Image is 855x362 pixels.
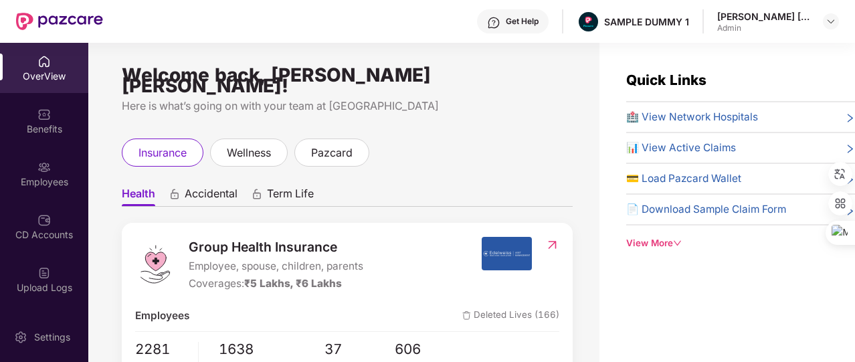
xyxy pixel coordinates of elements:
div: Welcome back, [PERSON_NAME] [PERSON_NAME]! [122,70,573,91]
span: 1638 [219,339,324,361]
img: svg+xml;base64,PHN2ZyBpZD0iSG9tZSIgeG1sbnM9Imh0dHA6Ly93d3cudzMub3JnLzIwMDAvc3ZnIiB3aWR0aD0iMjAiIG... [37,55,51,68]
img: svg+xml;base64,PHN2ZyBpZD0iQmVuZWZpdHMiIHhtbG5zPSJodHRwOi8vd3d3LnczLm9yZy8yMDAwL3N2ZyIgd2lkdGg9Ij... [37,108,51,121]
span: 📄 Download Sample Claim Form [626,201,786,217]
span: Employees [135,308,189,324]
div: Here is what’s going on with your team at [GEOGRAPHIC_DATA] [122,98,573,114]
div: [PERSON_NAME] [PERSON_NAME] [717,10,811,23]
div: Admin [717,23,811,33]
div: animation [169,188,181,200]
span: wellness [227,145,271,161]
img: svg+xml;base64,PHN2ZyBpZD0iQ0RfQWNjb3VudHMiIGRhdGEtbmFtZT0iQ0QgQWNjb3VudHMiIHhtbG5zPSJodHRwOi8vd3... [37,213,51,227]
div: View More [626,236,855,250]
img: svg+xml;base64,PHN2ZyBpZD0iVXBsb2FkX0xvZ3MiIGRhdGEtbmFtZT0iVXBsb2FkIExvZ3MiIHhtbG5zPSJodHRwOi8vd3... [37,266,51,280]
div: SAMPLE DUMMY 1 [604,15,689,28]
img: svg+xml;base64,PHN2ZyBpZD0iRHJvcGRvd24tMzJ4MzIiIHhtbG5zPSJodHRwOi8vd3d3LnczLm9yZy8yMDAwL3N2ZyIgd2... [826,16,836,27]
img: svg+xml;base64,PHN2ZyBpZD0iU2V0dGluZy0yMHgyMCIgeG1sbnM9Imh0dHA6Ly93d3cudzMub3JnLzIwMDAvc3ZnIiB3aW... [14,331,27,344]
span: Accidental [185,187,237,206]
span: 2281 [135,339,188,361]
span: 606 [395,339,466,361]
span: Group Health Insurance [189,237,363,257]
div: Coverages: [189,276,363,292]
span: 37 [324,339,395,361]
span: right [845,112,855,125]
img: Pazcare_Alternative_logo-01-01.png [579,12,598,31]
span: Employee, spouse, children, parents [189,258,363,274]
span: insurance [138,145,187,161]
span: ₹5 Lakhs, ₹6 Lakhs [244,277,342,290]
span: Health [122,187,155,206]
img: svg+xml;base64,PHN2ZyBpZD0iRW1wbG95ZWVzIiB4bWxucz0iaHR0cDovL3d3dy53My5vcmcvMjAwMC9zdmciIHdpZHRoPS... [37,161,51,174]
span: pazcard [311,145,353,161]
span: 📊 View Active Claims [626,140,736,156]
img: svg+xml;base64,PHN2ZyBpZD0iSGVscC0zMngzMiIgeG1sbnM9Imh0dHA6Ly93d3cudzMub3JnLzIwMDAvc3ZnIiB3aWR0aD... [487,16,500,29]
span: Term Life [267,187,314,206]
span: Deleted Lives (166) [462,308,559,324]
img: logo [135,244,175,284]
div: animation [251,188,263,200]
img: New Pazcare Logo [16,13,103,30]
div: Settings [30,331,74,344]
img: deleteIcon [462,311,471,320]
div: Get Help [506,16,539,27]
span: down [673,239,682,248]
span: 💳 Load Pazcard Wallet [626,171,741,187]
img: RedirectIcon [545,238,559,252]
img: insurerIcon [482,237,532,270]
span: Quick Links [626,72,706,88]
span: 🏥 View Network Hospitals [626,109,758,125]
